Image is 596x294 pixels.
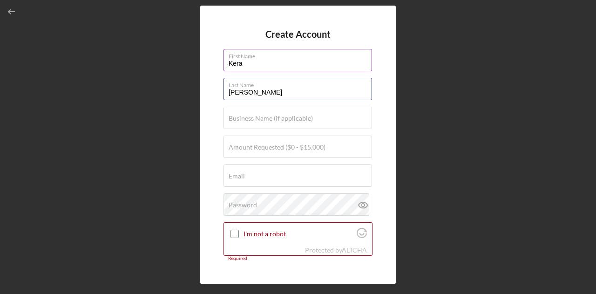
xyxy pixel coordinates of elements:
[229,78,372,89] label: Last Name
[229,115,313,122] label: Business Name (if applicable)
[305,246,367,254] div: Protected by
[229,201,257,209] label: Password
[223,256,372,261] div: Required
[244,230,354,238] label: I'm not a robot
[229,144,325,151] label: Amount Requested ($0 - $15,000)
[229,49,372,60] label: First Name
[342,246,367,254] a: Visit Altcha.org
[357,232,367,239] a: Visit Altcha.org
[265,29,331,40] h4: Create Account
[229,172,245,180] label: Email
